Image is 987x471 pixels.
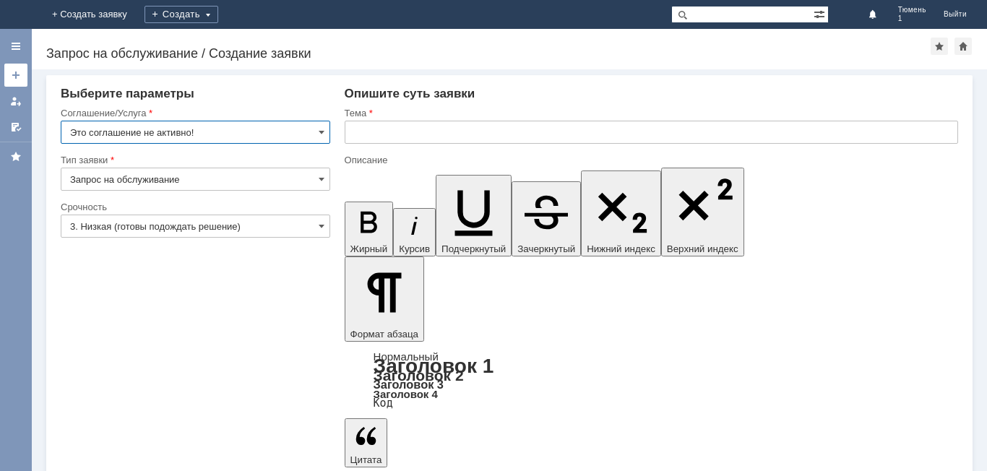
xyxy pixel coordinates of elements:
[61,155,327,165] div: Тип заявки
[61,202,327,212] div: Срочность
[517,243,575,254] span: Зачеркнутый
[350,243,388,254] span: Жирный
[399,243,430,254] span: Курсив
[345,418,388,467] button: Цитата
[667,243,738,254] span: Верхний индекс
[661,168,744,256] button: Верхний индекс
[61,108,327,118] div: Соглашение/Услуга
[814,7,828,20] span: Расширенный поиск
[4,90,27,113] a: Мои заявки
[581,170,661,256] button: Нижний индекс
[350,329,418,340] span: Формат абзаца
[441,243,506,254] span: Подчеркнутый
[374,355,494,377] a: Заголовок 1
[954,38,972,55] div: Сделать домашней страницей
[374,397,393,410] a: Код
[345,256,424,342] button: Формат абзаца
[345,352,958,408] div: Формат абзаца
[61,87,194,100] span: Выберите параметры
[345,155,955,165] div: Описание
[374,367,464,384] a: Заголовок 2
[393,208,436,256] button: Курсив
[587,243,655,254] span: Нижний индекс
[374,378,444,391] a: Заголовок 3
[4,64,27,87] a: Создать заявку
[350,454,382,465] span: Цитата
[374,388,438,400] a: Заголовок 4
[345,87,475,100] span: Опишите суть заявки
[898,6,926,14] span: Тюмень
[345,202,394,256] button: Жирный
[931,38,948,55] div: Добавить в избранное
[4,116,27,139] a: Мои согласования
[898,14,926,23] span: 1
[345,108,955,118] div: Тема
[436,175,512,256] button: Подчеркнутый
[46,46,931,61] div: Запрос на обслуживание / Создание заявки
[512,181,581,256] button: Зачеркнутый
[374,350,439,363] a: Нормальный
[145,6,218,23] div: Создать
